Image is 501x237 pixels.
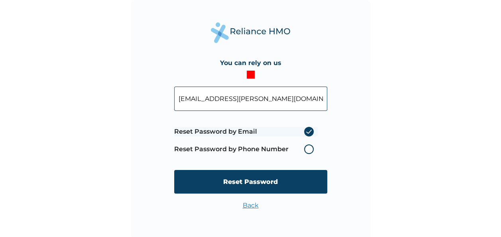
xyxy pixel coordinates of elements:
h4: You can rely on us [220,59,281,67]
span: Password reset method [174,123,318,158]
a: Back [243,201,259,209]
input: Your Enrollee ID or Email Address [174,87,327,111]
input: Reset Password [174,170,327,194]
label: Reset Password by Phone Number [174,144,318,154]
img: Reliance Health's Logo [211,22,291,43]
label: Reset Password by Email [174,127,318,136]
